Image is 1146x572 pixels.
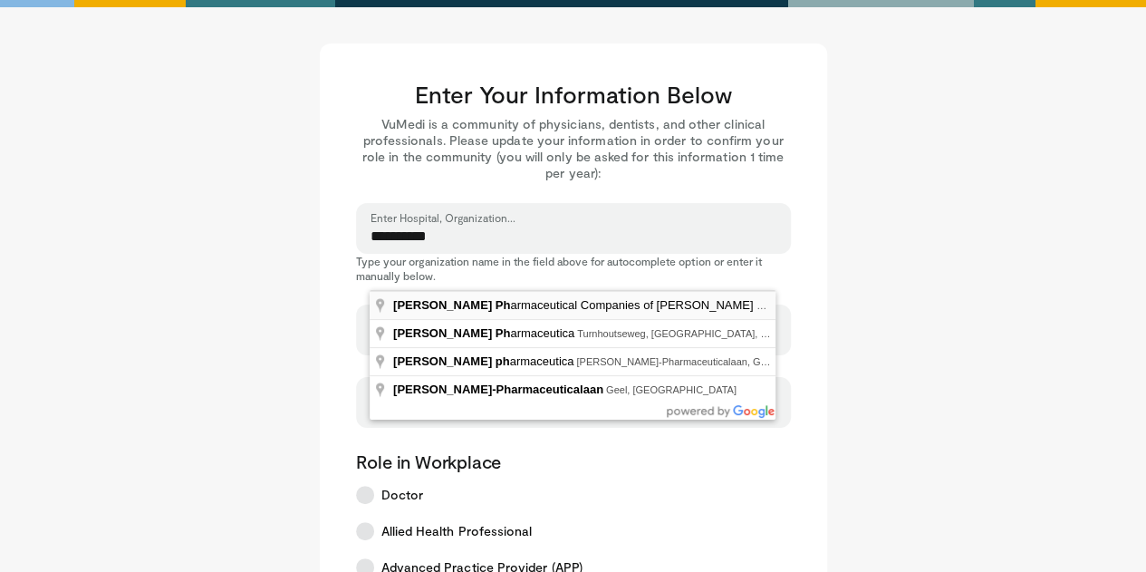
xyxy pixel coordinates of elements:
span: armaceutica [393,326,577,340]
span: [PERSON_NAME]-Pharmaceuticalaan [393,383,603,396]
h3: Enter Your Information Below [356,80,791,109]
span: armaceutica [393,354,576,368]
span: [PERSON_NAME] Ph [393,298,510,312]
span: Geel, [GEOGRAPHIC_DATA] [606,384,737,395]
span: [PERSON_NAME]-Pharmaceuticalaan, Geel, [GEOGRAPHIC_DATA] [576,356,882,367]
p: Type your organization name in the field above for autocomplete option or enter it manually below. [356,254,791,283]
span: [PERSON_NAME] Ph [393,326,510,340]
p: VuMedi is a community of physicians, dentists, and other clinical professionals. Please update yo... [356,116,791,181]
label: Enter Hospital, Organization... [371,210,515,225]
span: armaceutical Companies of [PERSON_NAME] & [PERSON_NAME] [393,298,867,312]
span: [PERSON_NAME] ph [393,354,510,368]
span: Turnhoutseweg, [GEOGRAPHIC_DATA], [GEOGRAPHIC_DATA] [577,328,864,339]
span: Allied Health Professional [381,522,533,540]
p: Role in Workplace [356,450,791,473]
span: Doctor [381,486,423,504]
